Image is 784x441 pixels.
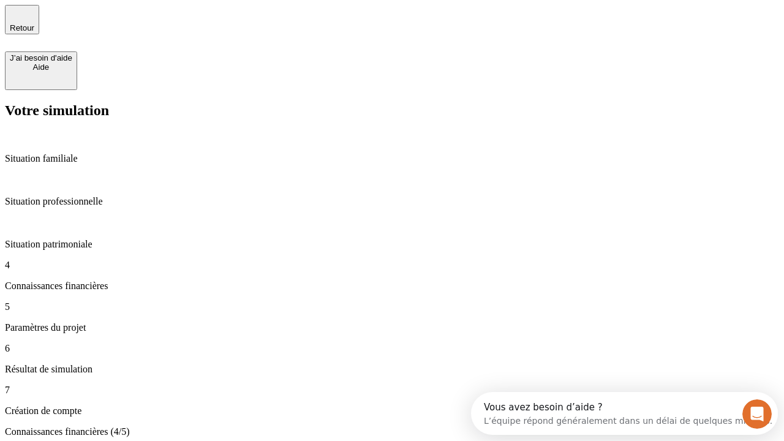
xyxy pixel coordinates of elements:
[5,5,337,39] div: Ouvrir le Messenger Intercom
[5,426,779,437] p: Connaissances financières (4/5)
[471,392,778,435] iframe: Intercom live chat discovery launcher
[5,153,779,164] p: Situation familiale
[742,399,772,429] iframe: Intercom live chat
[5,343,779,354] p: 6
[5,239,779,250] p: Situation patrimoniale
[5,196,779,207] p: Situation professionnelle
[13,20,301,33] div: L’équipe répond généralement dans un délai de quelques minutes.
[5,5,39,34] button: Retour
[5,281,779,292] p: Connaissances financières
[5,301,779,312] p: 5
[5,260,779,271] p: 4
[5,322,779,333] p: Paramètres du projet
[5,364,779,375] p: Résultat de simulation
[5,405,779,417] p: Création de compte
[10,62,72,72] div: Aide
[5,385,779,396] p: 7
[5,102,779,119] h2: Votre simulation
[5,51,77,90] button: J’ai besoin d'aideAide
[10,53,72,62] div: J’ai besoin d'aide
[13,10,301,20] div: Vous avez besoin d’aide ?
[10,23,34,32] span: Retour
